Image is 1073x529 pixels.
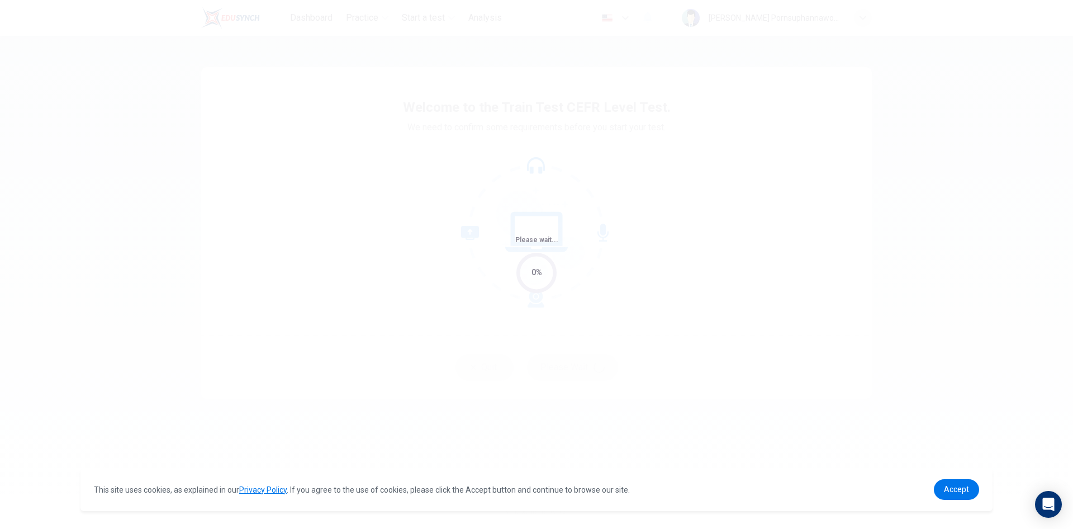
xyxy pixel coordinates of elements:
[531,266,542,279] div: 0%
[80,468,993,511] div: cookieconsent
[934,479,979,500] a: dismiss cookie message
[944,485,969,494] span: Accept
[94,485,630,494] span: This site uses cookies, as explained in our . If you agree to the use of cookies, please click th...
[515,236,558,244] span: Please wait...
[1035,491,1062,518] div: Open Intercom Messenger
[239,485,287,494] a: Privacy Policy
